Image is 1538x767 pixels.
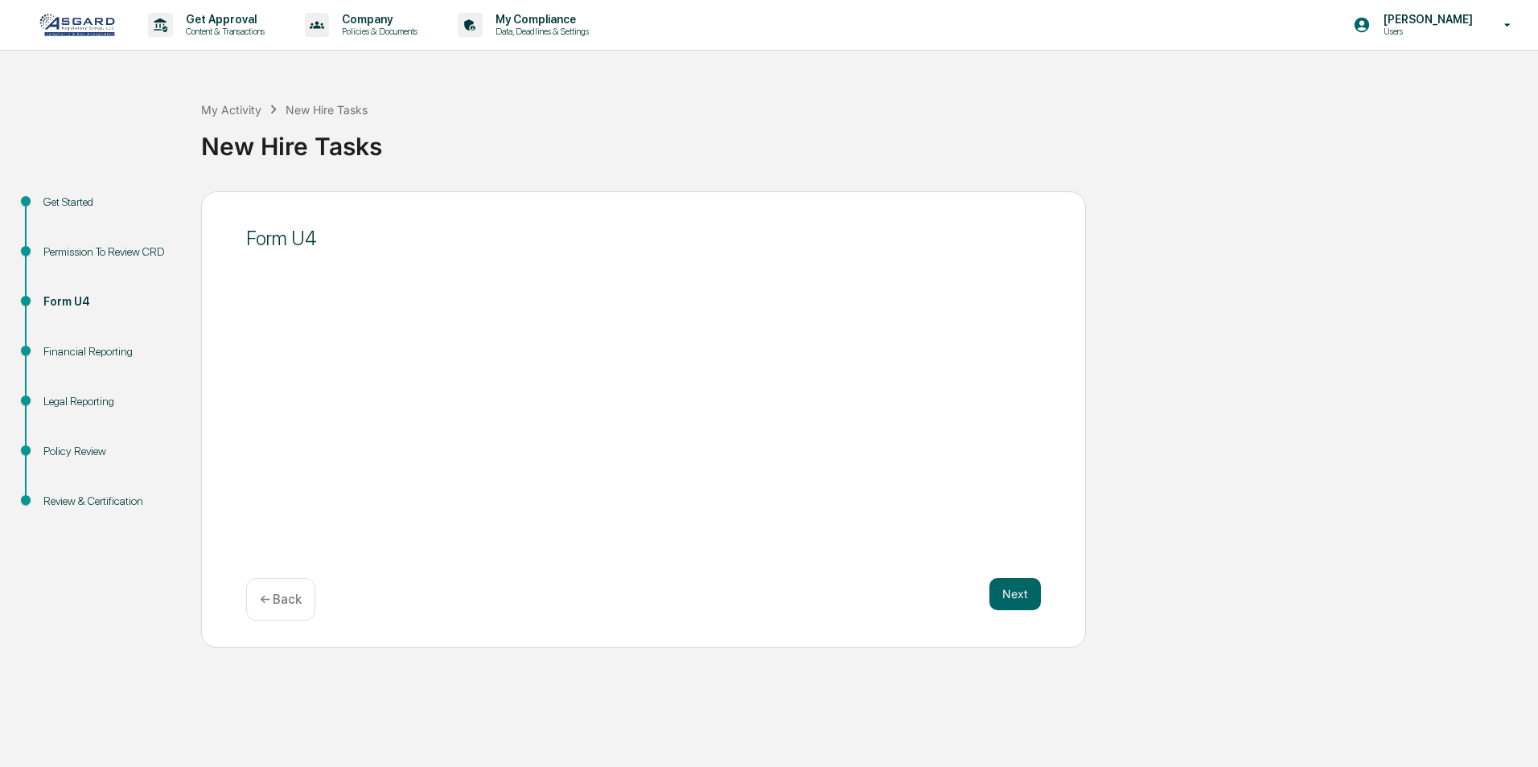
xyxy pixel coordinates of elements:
div: My Activity [201,103,261,117]
p: Get Approval [173,13,273,26]
p: Policies & Documents [329,26,426,37]
p: Data, Deadlines & Settings [483,26,597,37]
div: New Hire Tasks [201,119,1530,161]
p: Content & Transactions [173,26,273,37]
div: Permission To Review CRD [43,244,175,260]
div: Legal Reporting [43,393,175,410]
p: [PERSON_NAME] [1371,13,1481,26]
p: Users [1371,26,1481,37]
div: Policy Review [43,443,175,460]
div: Form U4 [246,227,1041,250]
p: Company [329,13,426,26]
button: Next [989,578,1041,610]
div: Review & Certification [43,493,175,510]
div: New Hire Tasks [286,103,368,117]
img: logo [39,13,116,37]
div: Form U4 [43,293,175,310]
div: Financial Reporting [43,343,175,360]
p: ← Back [260,592,302,607]
div: Get Started [43,194,175,211]
p: My Compliance [483,13,597,26]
